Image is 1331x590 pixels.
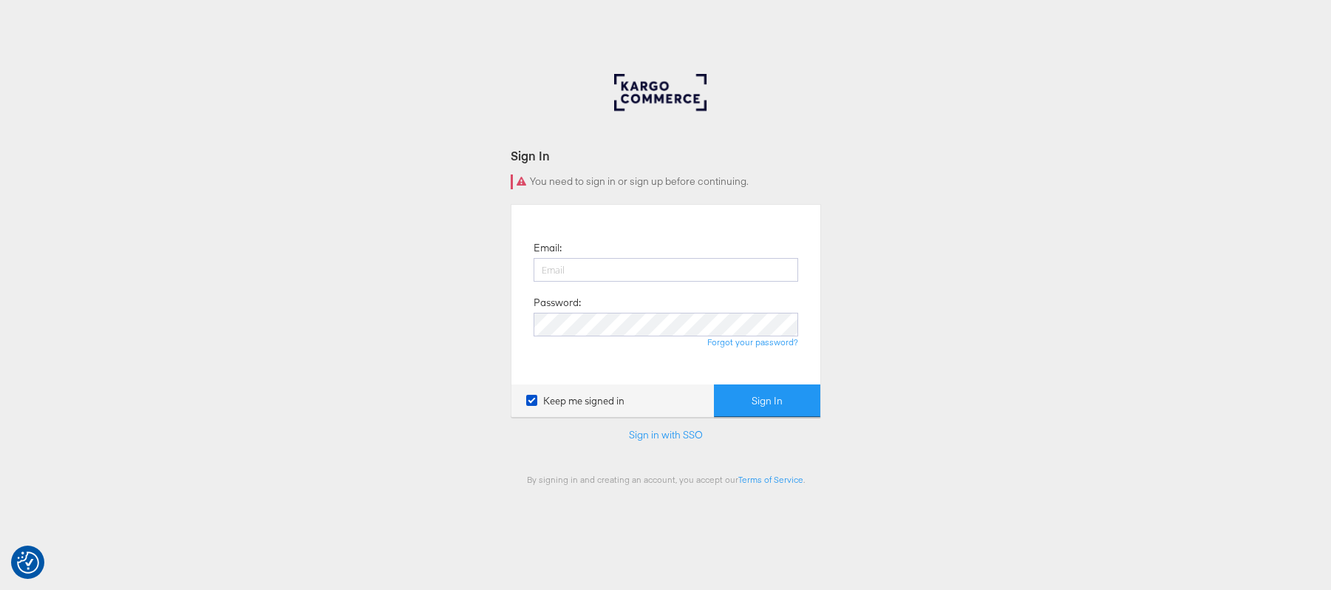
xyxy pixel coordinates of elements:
label: Password: [534,296,581,310]
div: Sign In [511,147,821,164]
button: Consent Preferences [17,552,39,574]
button: Sign In [714,384,820,418]
a: Sign in with SSO [629,428,703,441]
a: Terms of Service [738,474,803,485]
div: You need to sign in or sign up before continuing. [511,174,821,189]
label: Email: [534,241,562,255]
input: Email [534,258,798,282]
label: Keep me signed in [526,394,624,408]
div: By signing in and creating an account, you accept our . [511,474,821,485]
img: Revisit consent button [17,552,39,574]
a: Forgot your password? [707,336,798,347]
